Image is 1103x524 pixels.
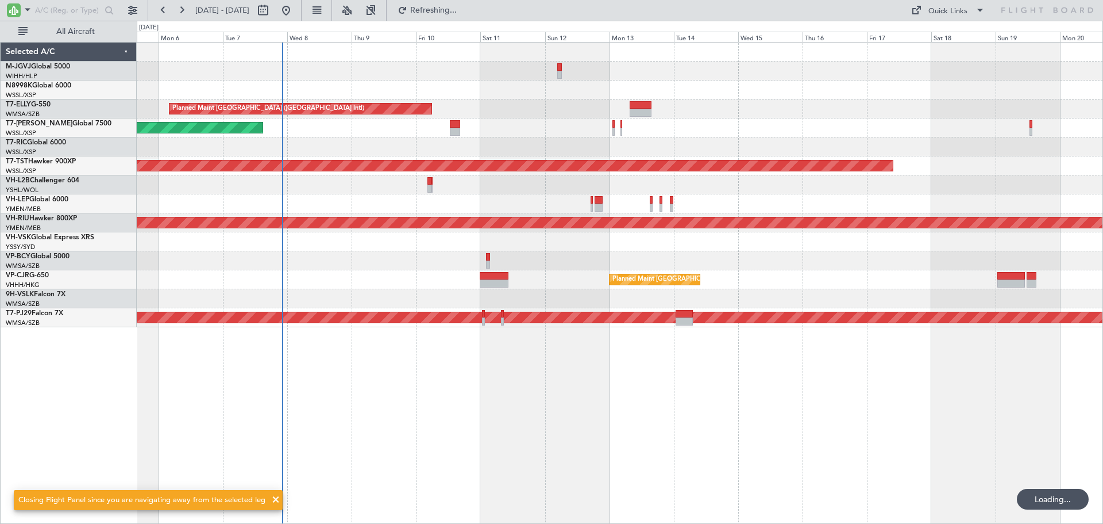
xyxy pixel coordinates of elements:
div: Quick Links [928,6,967,17]
span: Refreshing... [410,6,458,14]
span: VH-LEP [6,196,29,203]
div: Thu 16 [803,32,867,42]
span: T7-RIC [6,139,27,146]
a: VP-CJRG-650 [6,272,49,279]
button: All Aircraft [13,22,125,41]
div: Wed 8 [287,32,352,42]
span: All Aircraft [30,28,121,36]
a: T7-ELLYG-550 [6,101,51,108]
span: [DATE] - [DATE] [195,5,249,16]
div: Planned Maint [GEOGRAPHIC_DATA] ([GEOGRAPHIC_DATA] Intl) [612,271,804,288]
a: VP-BCYGlobal 5000 [6,253,70,260]
div: Tue 7 [223,32,287,42]
a: WIHH/HLP [6,72,37,81]
a: VH-RIUHawker 800XP [6,215,77,222]
div: Fri 10 [416,32,480,42]
span: T7-TST [6,158,28,165]
a: VH-LEPGlobal 6000 [6,196,68,203]
button: Quick Links [905,1,990,20]
a: WMSA/SZB [6,110,40,118]
span: T7-ELLY [6,101,31,108]
span: VH-RIU [6,215,29,222]
div: Sun 19 [996,32,1060,42]
div: Wed 15 [738,32,803,42]
div: Sun 12 [545,32,610,42]
div: Thu 9 [352,32,416,42]
a: WSSL/XSP [6,129,36,137]
div: Sat 11 [480,32,545,42]
a: WMSA/SZB [6,262,40,270]
a: T7-RICGlobal 6000 [6,139,66,146]
span: VH-L2B [6,177,30,184]
div: Mon 6 [159,32,223,42]
input: A/C (Reg. or Type) [35,2,101,19]
a: N8998KGlobal 6000 [6,82,71,89]
div: [DATE] [139,23,159,33]
a: 9H-VSLKFalcon 7X [6,291,65,298]
a: WSSL/XSP [6,167,36,175]
div: Planned Maint [GEOGRAPHIC_DATA] ([GEOGRAPHIC_DATA] Intl) [172,100,364,117]
a: YMEN/MEB [6,205,41,213]
a: T7-PJ29Falcon 7X [6,310,63,317]
a: M-JGVJGlobal 5000 [6,63,70,70]
span: VP-BCY [6,253,30,260]
span: T7-[PERSON_NAME] [6,120,72,127]
a: YSHL/WOL [6,186,38,194]
a: T7-[PERSON_NAME]Global 7500 [6,120,111,127]
span: VP-CJR [6,272,29,279]
span: VH-VSK [6,234,31,241]
div: Fri 17 [867,32,931,42]
span: M-JGVJ [6,63,31,70]
a: T7-TSTHawker 900XP [6,158,76,165]
a: YMEN/MEB [6,224,41,232]
div: Mon 13 [610,32,674,42]
div: Sat 18 [931,32,996,42]
a: VH-L2BChallenger 604 [6,177,79,184]
a: WSSL/XSP [6,91,36,100]
span: 9H-VSLK [6,291,34,298]
div: Loading... [1017,489,1089,510]
span: T7-PJ29 [6,310,32,317]
a: WMSA/SZB [6,300,40,308]
button: Refreshing... [392,1,461,20]
a: VHHH/HKG [6,281,40,289]
a: WSSL/XSP [6,148,36,156]
a: WMSA/SZB [6,319,40,327]
a: YSSY/SYD [6,243,35,251]
a: VH-VSKGlobal Express XRS [6,234,94,241]
div: Closing Flight Panel since you are navigating away from the selected leg [18,495,265,506]
span: N8998K [6,82,32,89]
div: Tue 14 [674,32,738,42]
